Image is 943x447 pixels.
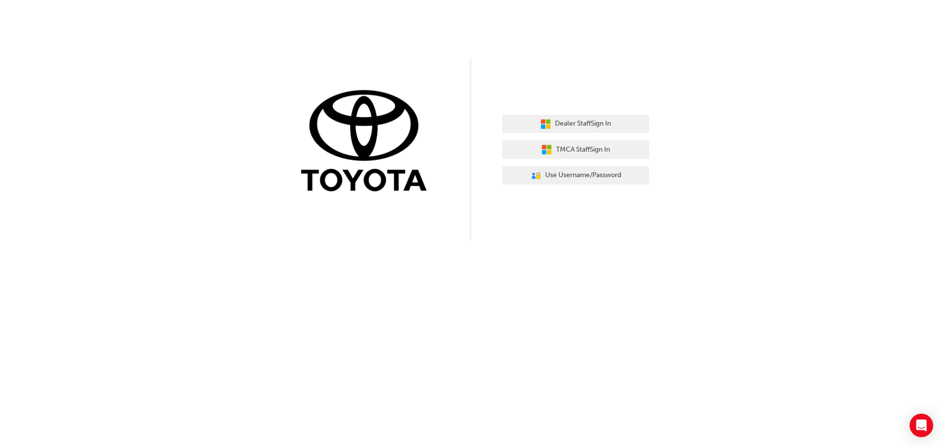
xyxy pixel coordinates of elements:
button: TMCA StaffSign In [502,140,649,159]
img: Trak [294,88,441,196]
span: Dealer Staff Sign In [555,118,611,130]
span: TMCA Staff Sign In [556,144,610,156]
button: Dealer StaffSign In [502,115,649,133]
span: Use Username/Password [545,170,621,181]
div: Open Intercom Messenger [910,414,933,437]
button: Use Username/Password [502,166,649,185]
